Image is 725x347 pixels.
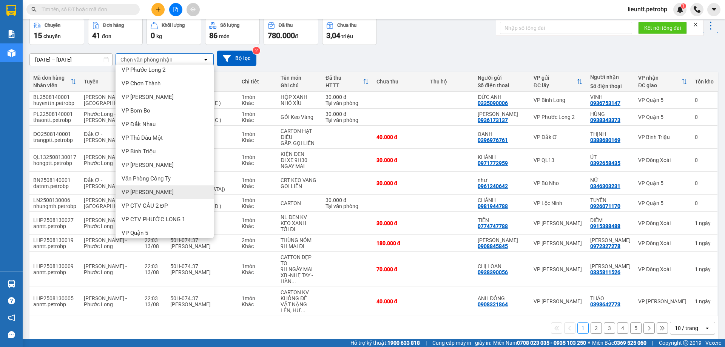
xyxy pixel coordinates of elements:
div: ĐI XE 9H30 NGAY MAI [281,157,318,169]
div: VP Đồng Xoài [638,240,687,246]
div: VP QL13 [534,157,583,163]
span: [PERSON_NAME][GEOGRAPHIC_DATA] [84,197,135,209]
div: 9H NGÀY MAI XB -NHẸ TAY -HÀNG DỄ VỠ- GTIAO HÀNG ĐÚNG HIỆN TRẠNG NG GỬI [281,266,318,284]
span: [PERSON_NAME] - Phước Long [84,295,127,307]
div: 0936173137 [478,117,508,123]
div: Đã thu [325,75,362,81]
div: 30.000 đ [376,220,423,226]
span: | [426,339,427,347]
div: 0396976761 [478,137,508,143]
div: LHP2508130005 [33,295,76,301]
div: anntt.petrobp [33,243,76,249]
div: VP Phước Long 2 [534,114,583,120]
div: VP Quận 5 [638,180,687,186]
span: ngày [699,298,711,304]
div: Khác [242,160,273,166]
div: 10 / trang [675,324,698,332]
div: LHP2508130009 [33,263,76,269]
div: 1 món [242,217,273,223]
div: 0346303231 [590,183,620,189]
span: VP [PERSON_NAME] [122,188,174,196]
div: VP nhận [638,75,681,81]
div: 0774747788 [478,223,508,229]
span: notification [8,314,15,321]
span: Miền Bắc [592,339,646,347]
div: Số điện thoại [478,82,526,88]
div: LHP2508130027 [33,217,76,223]
div: VP [PERSON_NAME] [534,298,583,304]
span: 1 [682,3,685,9]
div: Tên món [281,75,318,81]
div: VP Đồng Xoài [638,157,687,163]
div: Khác [242,203,273,209]
div: Mã đơn hàng [33,75,70,81]
div: 0908321864 [478,301,508,307]
div: DIỄM [590,217,631,223]
button: Bộ lọc [217,51,256,66]
sup: 1 [681,3,686,9]
div: anntt.petrobp [33,301,76,307]
div: CARTON [281,200,318,206]
div: Chưa thu [376,79,423,85]
input: Select a date range. [30,54,112,66]
div: THUỲ LINH [590,263,631,269]
span: question-circle [8,297,15,304]
span: | [652,339,653,347]
div: 0938343373 [590,117,620,123]
span: đ [295,33,298,39]
div: 0 [695,157,714,163]
span: [PERSON_NAME] - Phước Long [84,237,127,249]
div: VP [PERSON_NAME] [534,240,583,246]
div: 0938390056 [478,269,508,275]
span: Văn Phòng Công Ty [122,175,171,182]
div: Thu hộ [430,79,470,85]
div: QL132508130017 [33,154,76,160]
div: 30.000 đ [325,197,369,203]
div: 0392658435 [590,160,620,166]
div: Tại văn phòng [325,203,369,209]
div: huyenttn.petrobp [33,100,76,106]
div: 30.000 đ [325,94,369,100]
div: 22:03 [145,237,163,243]
div: 1 món [242,94,273,100]
div: thaontt.petrobp [33,117,76,123]
button: 1 [577,322,589,334]
div: VINH [590,94,631,100]
div: CHỊ LOAN [478,263,526,269]
div: VP Bình Long [534,97,583,103]
span: file-add [173,7,178,12]
span: VP Bom Bo [122,107,150,114]
div: CRT KEO VANG [281,177,318,183]
strong: 0708 023 035 - 0935 103 250 [517,340,586,346]
div: TUYỀN [590,197,631,203]
div: anntt.petrobp [33,223,76,229]
div: GIA LÊ [478,237,526,243]
div: 50H-074.37 [170,237,234,243]
div: 0961240642 [478,183,508,189]
div: 1 món [242,295,273,301]
span: ... [301,307,305,313]
span: VP Thủ Dầu Một [122,134,163,142]
button: Đã thu780.000đ [264,18,318,45]
div: KHÁNH [478,154,526,160]
div: Khác [242,100,273,106]
div: 0908845845 [478,243,508,249]
div: 13/08 [145,243,163,249]
div: CATTON DẸP TO [281,254,318,266]
ul: Menu [116,65,214,238]
div: Khác [242,269,273,275]
span: 0 [151,31,155,40]
button: Số lượng86món [205,18,260,45]
div: VP Đồng Xoài [638,266,687,272]
th: Toggle SortBy [322,72,372,92]
span: VP [PERSON_NAME] [122,161,174,169]
div: LN2508130006 [33,197,76,203]
button: file-add [169,3,182,16]
div: Khác [242,137,273,143]
div: ĐC giao [638,82,681,88]
span: chuyến [43,33,61,39]
div: 22:03 [145,295,163,301]
div: hongptt.petrobp [33,160,76,166]
div: CARTON KV [281,289,318,295]
span: VP Bình Triệu [122,148,156,155]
